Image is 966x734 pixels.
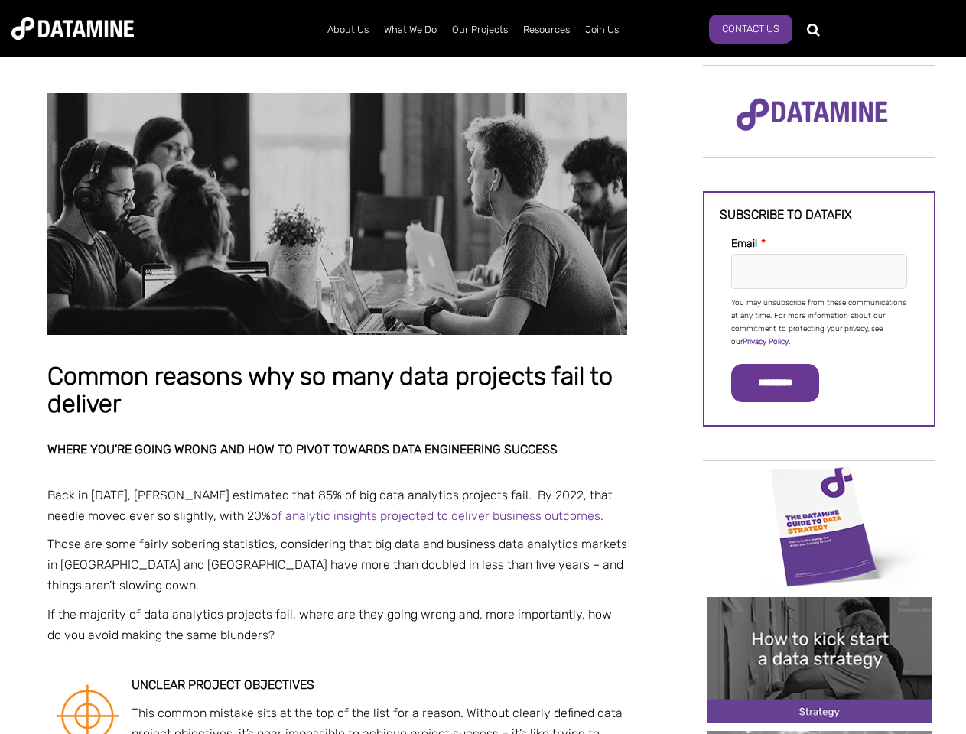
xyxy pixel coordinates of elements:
img: Data Strategy Cover thumbnail [707,463,932,589]
strong: Unclear project objectives [132,677,314,692]
img: Datamine [11,17,134,40]
a: About Us [320,10,376,50]
p: You may unsubscribe from these communications at any time. For more information about our commitm... [731,297,907,349]
a: Contact Us [709,15,792,44]
a: Privacy Policy [743,337,789,346]
a: of analytic insights projected to deliver business outcomes. [271,508,603,523]
a: Join Us [577,10,626,50]
h1: Common reasons why so many data projects fail to deliver [47,363,627,417]
img: Datamine Logo No Strapline - Purple [726,88,898,141]
a: Resources [516,10,577,50]
p: Those are some fairly sobering statistics, considering that big data and business data analytics ... [47,534,627,596]
h2: Where you’re going wrong and how to pivot towards data engineering success [47,443,627,456]
a: What We Do [376,10,444,50]
p: Back in [DATE], [PERSON_NAME] estimated that 85% of big data analytics projects fail. By 2022, th... [47,485,627,526]
img: 20241212 How to kick start a data strategy-2 [707,597,932,723]
span: Email [731,237,757,250]
img: Common reasons why so many data projects fail to deliver [47,93,627,335]
a: Our Projects [444,10,516,50]
p: If the majority of data analytics projects fail, where are they going wrong and, more importantly... [47,604,627,645]
h3: Subscribe to datafix [720,208,919,222]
